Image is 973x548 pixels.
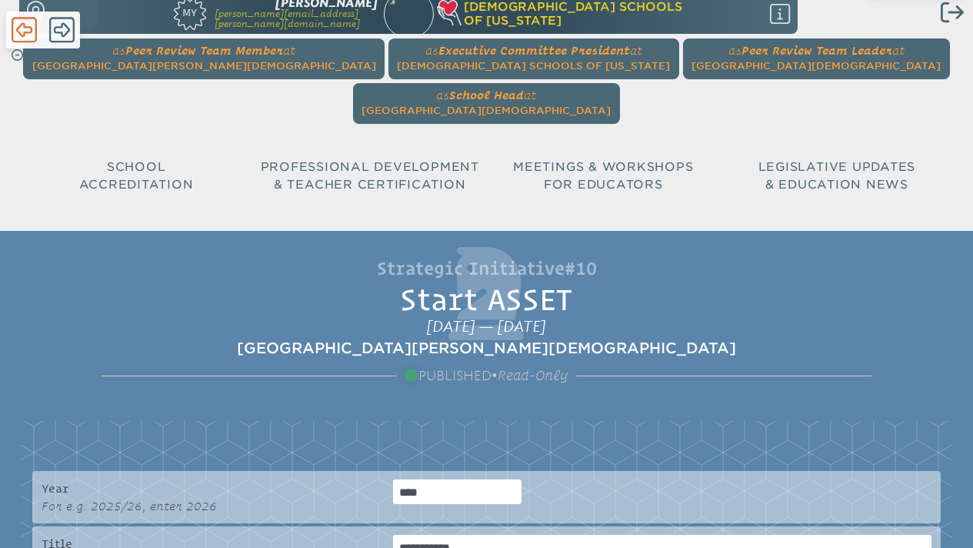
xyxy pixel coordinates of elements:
[438,43,630,57] span: Executive Committee President
[405,366,568,386] span: •
[400,282,573,316] span: Start ASSET
[691,60,941,72] span: [GEOGRAPHIC_DATA][DEMOGRAPHIC_DATA]
[498,368,568,383] span: Read-Only
[261,159,479,192] span: Professional Development & Teacher Certification
[524,88,536,102] span: at
[728,43,741,57] span: as
[49,15,75,45] span: Forward
[102,338,872,359] span: [GEOGRAPHIC_DATA][PERSON_NAME][DEMOGRAPHIC_DATA]
[26,47,60,65] p: 100%
[26,38,382,74] a: asPeer Review Team Memberat[GEOGRAPHIC_DATA][PERSON_NAME][DEMOGRAPHIC_DATA]
[892,43,905,57] span: at
[32,60,376,72] span: [GEOGRAPHIC_DATA][PERSON_NAME][DEMOGRAPHIC_DATA]
[102,316,872,338] span: [DATE] — [DATE]
[758,159,915,192] span: Legislative Updates & Education News
[42,479,331,497] p: Year
[356,83,617,119] a: asSchool Headat[GEOGRAPHIC_DATA][DEMOGRAPHIC_DATA]
[215,9,378,29] p: [PERSON_NAME][EMAIL_ADDRESS][PERSON_NAME][DOMAIN_NAME]
[425,43,438,57] span: as
[392,38,676,74] a: asExecutive Committee Presidentat[DEMOGRAPHIC_DATA] Schools of [US_STATE]
[362,105,611,116] span: [GEOGRAPHIC_DATA][DEMOGRAPHIC_DATA]
[125,43,283,57] span: Peer Review Team Member
[686,38,947,74] a: asPeer Review Team Leaderat[GEOGRAPHIC_DATA][DEMOGRAPHIC_DATA]
[102,260,872,278] h1: Strategic Initiative
[112,43,125,57] span: as
[397,60,670,72] span: [DEMOGRAPHIC_DATA] Schools of [US_STATE]
[283,43,295,57] span: at
[405,368,491,383] span: published
[45,1,91,25] p: Find a school
[436,88,449,102] span: as
[513,159,693,192] span: Meetings & Workshops for Educators
[565,258,597,279] span: #10
[741,43,892,57] span: Peer Review Team Leader
[79,159,194,192] span: School Accreditation
[449,88,524,102] span: School Head
[630,43,642,57] span: at
[42,497,331,515] p: For e.g. 2025/26, enter 2026
[12,15,37,45] span: Back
